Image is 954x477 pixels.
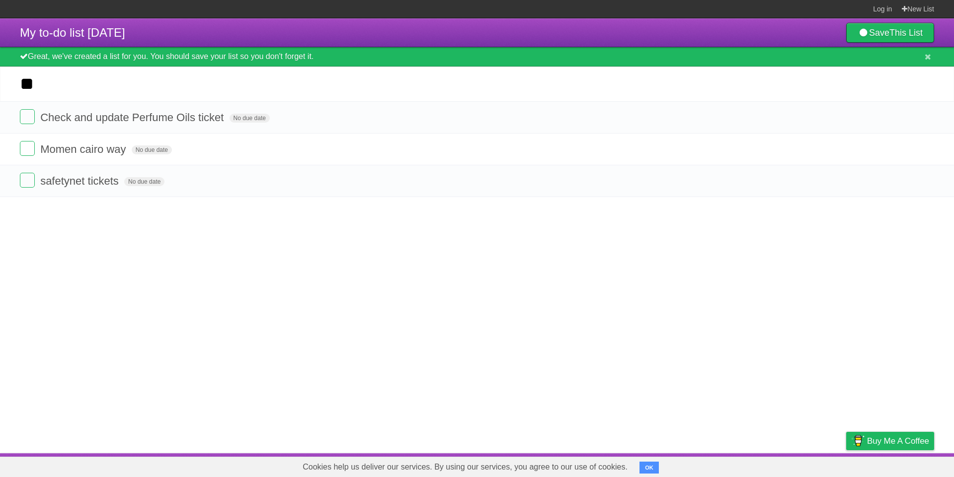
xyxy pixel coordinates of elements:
a: Privacy [833,456,859,475]
a: Buy me a coffee [846,432,934,450]
img: Buy me a coffee [851,432,865,449]
span: Momen cairo way [40,143,128,155]
span: No due date [230,114,270,123]
span: Cookies help us deliver our services. By using our services, you agree to our use of cookies. [293,457,637,477]
button: OK [639,462,659,474]
span: No due date [124,177,164,186]
label: Done [20,173,35,188]
span: Buy me a coffee [867,432,929,450]
label: Done [20,109,35,124]
a: Suggest a feature [872,456,934,475]
b: This List [889,28,923,38]
label: Done [20,141,35,156]
a: SaveThis List [846,23,934,43]
span: No due date [132,145,172,154]
a: About [714,456,735,475]
a: Terms [799,456,821,475]
a: Developers [747,456,787,475]
span: My to-do list [DATE] [20,26,125,39]
span: safetynet tickets [40,175,121,187]
span: Check and update Perfume Oils ticket [40,111,226,124]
